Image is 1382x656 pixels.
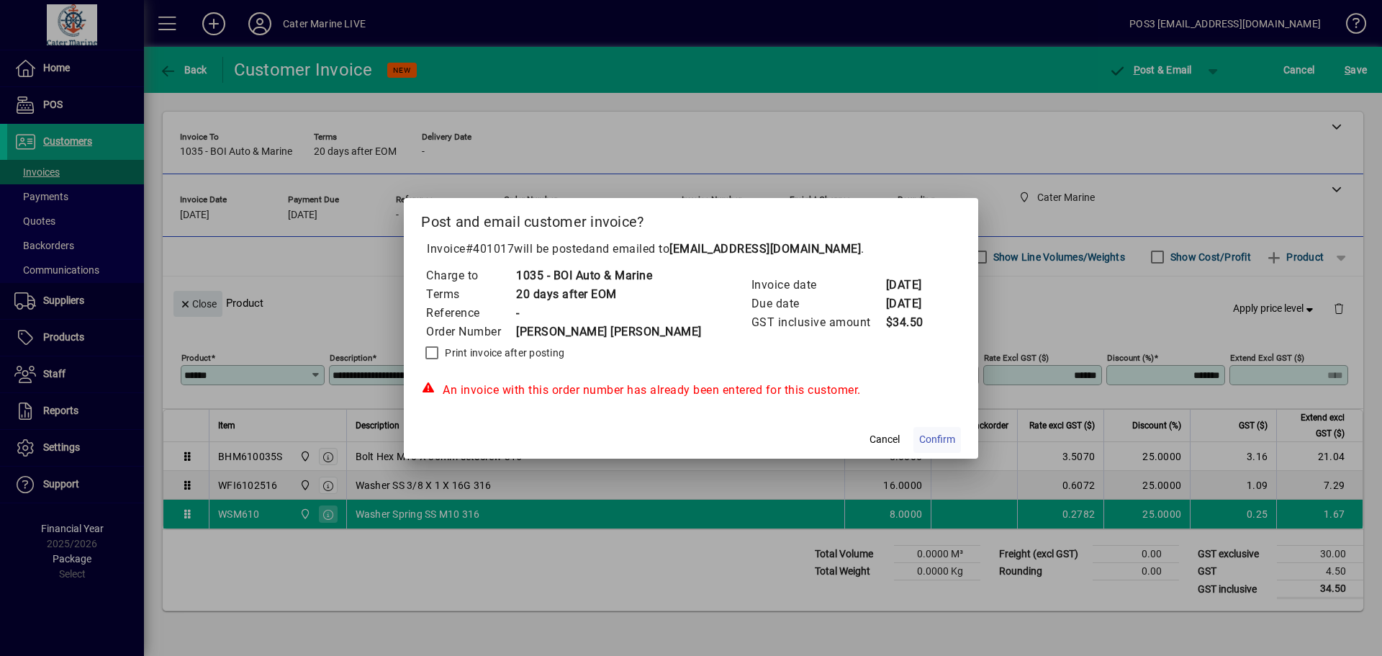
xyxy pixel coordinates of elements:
[751,313,885,332] td: GST inclusive amount
[589,242,861,256] span: and emailed to
[913,427,961,453] button: Confirm
[421,241,961,258] p: Invoice will be posted .
[466,242,515,256] span: #401017
[515,323,702,341] td: [PERSON_NAME] [PERSON_NAME]
[421,382,961,399] div: An invoice with this order number has already been entered for this customer.
[425,304,515,323] td: Reference
[425,266,515,285] td: Charge to
[885,276,943,295] td: [DATE]
[870,432,900,447] span: Cancel
[515,304,702,323] td: -
[751,276,885,295] td: Invoice date
[404,198,978,240] h2: Post and email customer invoice?
[885,295,943,313] td: [DATE]
[515,285,702,304] td: 20 days after EOM
[669,242,861,256] b: [EMAIL_ADDRESS][DOMAIN_NAME]
[862,427,908,453] button: Cancel
[425,285,515,304] td: Terms
[751,295,885,313] td: Due date
[442,346,564,360] label: Print invoice after posting
[919,432,955,447] span: Confirm
[515,266,702,285] td: 1035 - BOI Auto & Marine
[425,323,515,341] td: Order Number
[885,313,943,332] td: $34.50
